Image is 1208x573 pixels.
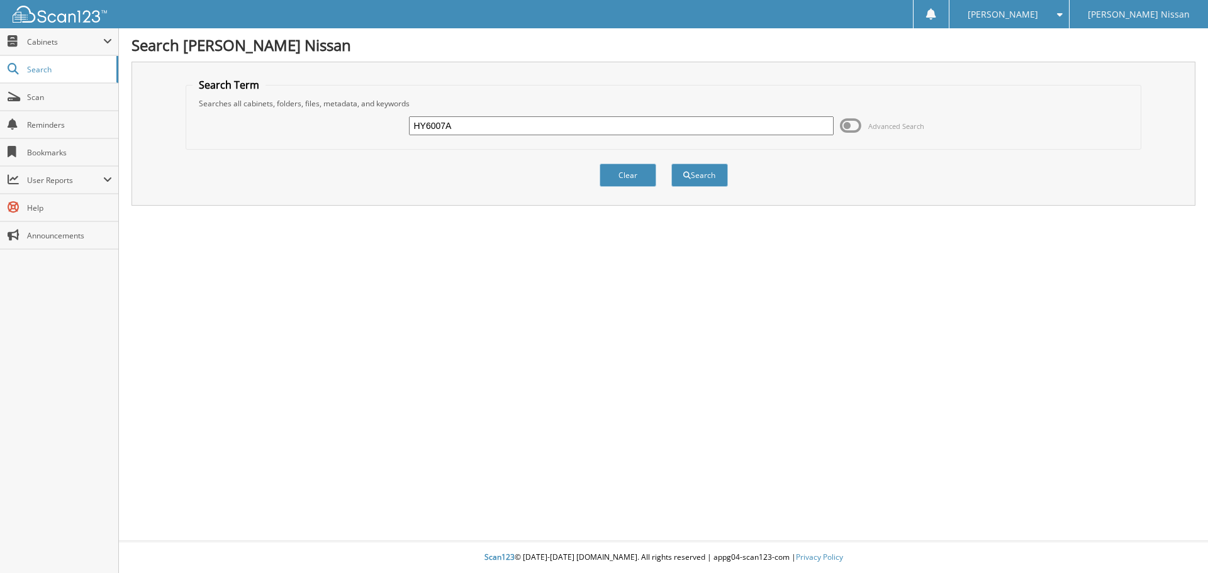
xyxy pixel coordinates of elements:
span: Announcements [27,230,112,241]
span: [PERSON_NAME] [968,11,1038,18]
span: Search [27,64,110,75]
iframe: Chat Widget [1145,513,1208,573]
span: Bookmarks [27,147,112,158]
div: © [DATE]-[DATE] [DOMAIN_NAME]. All rights reserved | appg04-scan123-com | [119,542,1208,573]
button: Search [671,164,728,187]
span: Advanced Search [868,121,924,131]
a: Privacy Policy [796,552,843,562]
span: Cabinets [27,36,103,47]
span: Help [27,203,112,213]
span: Reminders [27,120,112,130]
span: Scan [27,92,112,103]
span: User Reports [27,175,103,186]
span: Scan123 [484,552,515,562]
legend: Search Term [193,78,266,92]
div: Searches all cabinets, folders, files, metadata, and keywords [193,98,1135,109]
h1: Search [PERSON_NAME] Nissan [131,35,1195,55]
img: scan123-logo-white.svg [13,6,107,23]
button: Clear [600,164,656,187]
span: [PERSON_NAME] Nissan [1088,11,1190,18]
